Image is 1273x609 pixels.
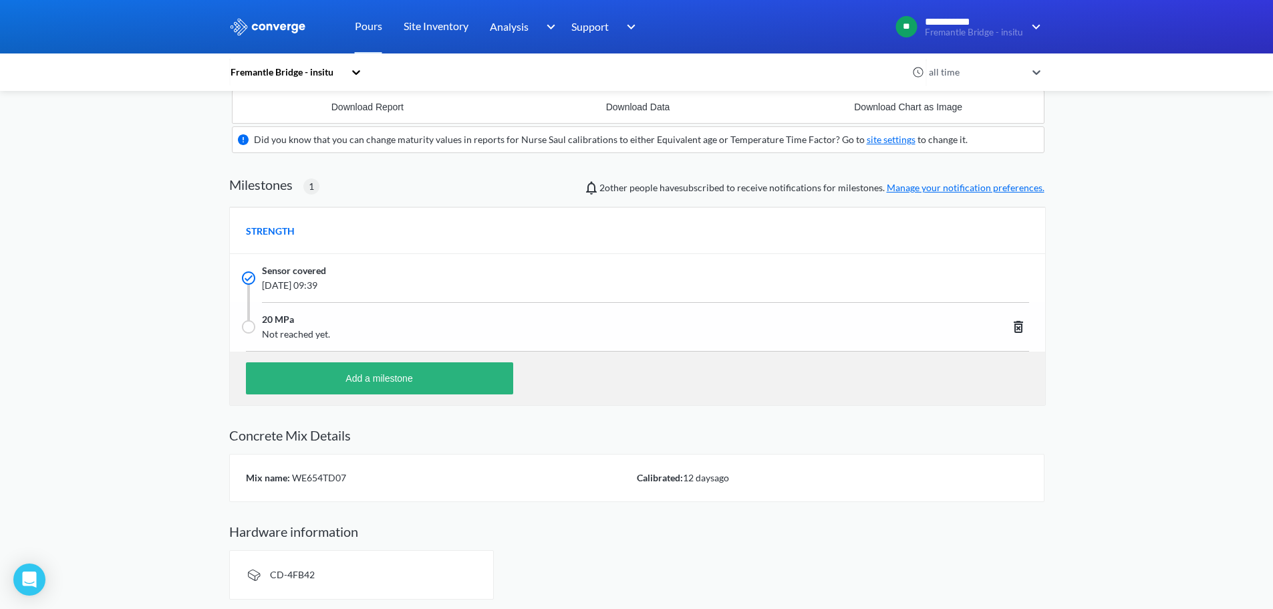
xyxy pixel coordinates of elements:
span: Support [571,18,609,35]
span: Analysis [490,18,529,35]
img: downArrow.svg [537,19,559,35]
span: STRENGTH [246,224,295,239]
span: CD-4FB42 [270,569,315,580]
span: 1 [309,179,314,194]
img: downArrow.svg [1023,19,1044,35]
span: WE654TD07 [290,472,346,483]
div: Open Intercom Messenger [13,564,45,596]
div: all time [926,65,1026,80]
a: Manage your notification preferences. [887,182,1044,193]
img: notifications-icon.svg [583,180,599,196]
span: 12 days ago [683,472,729,483]
div: Download Chart as Image [854,102,962,112]
div: Did you know that you can change maturity values in reports for Nurse Saul calibrations to either... [254,132,968,147]
span: Sensor covered [262,263,326,278]
div: Download Report [331,102,404,112]
span: Luke Thompson, Michael Heathwood [599,182,627,193]
span: [DATE] 09:39 [262,278,867,293]
span: people have subscribed to receive notifications for milestones. [599,180,1044,195]
button: Download Data [503,91,773,123]
img: signal-icon.svg [246,567,262,583]
span: Mix name: [246,472,290,483]
span: Calibrated: [637,472,683,483]
button: Download Chart as Image [773,91,1044,123]
h2: Hardware information [229,523,1044,539]
img: logo_ewhite.svg [229,18,307,35]
div: Download Data [606,102,670,112]
h2: Milestones [229,176,293,193]
img: icon-clock.svg [912,66,924,78]
button: Download Report [233,91,503,123]
a: site settings [867,134,915,145]
span: Not reached yet. [262,327,867,342]
button: Add a milestone [246,362,513,394]
img: downArrow.svg [618,19,640,35]
span: Fremantle Bridge - insitu [925,27,1023,37]
div: Fremantle Bridge - insitu [229,65,344,80]
span: 20 MPa [262,312,294,327]
h2: Concrete Mix Details [229,427,1044,443]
